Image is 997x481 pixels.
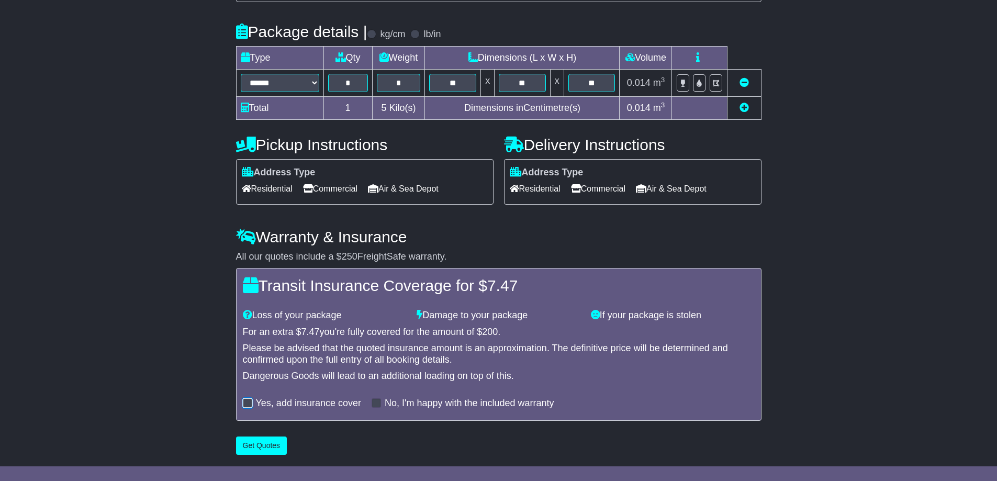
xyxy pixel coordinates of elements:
[342,251,357,262] span: 250
[627,77,651,88] span: 0.014
[236,136,494,153] h4: Pickup Instructions
[372,46,425,69] td: Weight
[236,46,323,69] td: Type
[380,29,405,40] label: kg/cm
[510,167,584,178] label: Address Type
[411,310,586,321] div: Damage to your package
[323,46,372,69] td: Qty
[487,277,518,294] span: 7.47
[372,96,425,119] td: Kilo(s)
[636,181,707,197] span: Air & Sea Depot
[740,103,749,113] a: Add new item
[510,181,561,197] span: Residential
[661,76,665,84] sup: 3
[242,167,316,178] label: Address Type
[627,103,651,113] span: 0.014
[243,371,755,382] div: Dangerous Goods will lead to an additional loading on top of this.
[385,398,554,409] label: No, I'm happy with the included warranty
[368,181,439,197] span: Air & Sea Depot
[243,277,755,294] h4: Transit Insurance Coverage for $
[425,96,620,119] td: Dimensions in Centimetre(s)
[242,181,293,197] span: Residential
[323,96,372,119] td: 1
[586,310,760,321] div: If your package is stolen
[661,101,665,109] sup: 3
[236,96,323,119] td: Total
[243,343,755,365] div: Please be advised that the quoted insurance amount is an approximation. The definitive price will...
[571,181,625,197] span: Commercial
[653,77,665,88] span: m
[236,437,287,455] button: Get Quotes
[236,23,367,40] h4: Package details |
[425,46,620,69] td: Dimensions (L x W x H)
[550,69,564,96] td: x
[238,310,412,321] div: Loss of your package
[303,181,357,197] span: Commercial
[236,251,761,263] div: All our quotes include a $ FreightSafe warranty.
[381,103,386,113] span: 5
[620,46,672,69] td: Volume
[243,327,755,338] div: For an extra $ you're fully covered for the amount of $ .
[301,327,320,337] span: 7.47
[481,69,495,96] td: x
[504,136,761,153] h4: Delivery Instructions
[740,77,749,88] a: Remove this item
[423,29,441,40] label: lb/in
[236,228,761,245] h4: Warranty & Insurance
[653,103,665,113] span: m
[256,398,361,409] label: Yes, add insurance cover
[482,327,498,337] span: 200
